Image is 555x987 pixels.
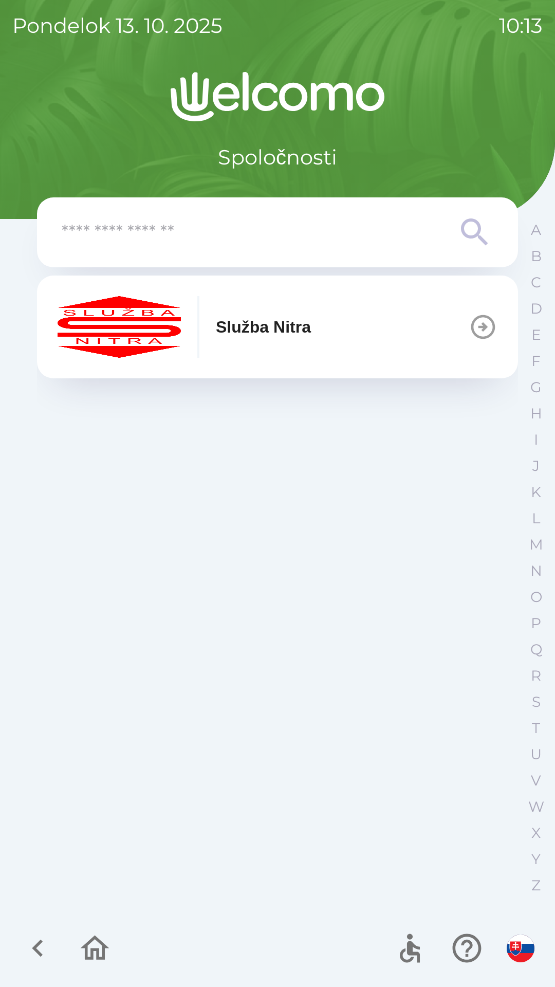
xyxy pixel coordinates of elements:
button: X [523,820,549,846]
p: Y [531,850,541,868]
p: U [530,745,542,763]
p: Z [531,876,541,894]
button: P [523,610,549,636]
p: R [531,667,541,685]
button: V [523,767,549,794]
button: D [523,296,549,322]
p: X [531,824,541,842]
p: I [534,431,538,449]
button: U [523,741,549,767]
button: T [523,715,549,741]
button: A [523,217,549,243]
button: Služba Nitra [37,276,518,378]
p: C [531,273,541,291]
p: Q [530,641,542,659]
p: H [530,405,542,423]
button: F [523,348,549,374]
button: O [523,584,549,610]
p: Spoločnosti [218,142,337,173]
p: V [531,772,541,790]
p: B [531,247,542,265]
button: L [523,505,549,532]
p: N [530,562,542,580]
button: G [523,374,549,400]
button: B [523,243,549,269]
p: pondelok 13. 10. 2025 [12,10,223,41]
button: Z [523,872,549,899]
p: M [529,536,543,554]
p: J [532,457,540,475]
button: I [523,427,549,453]
button: Y [523,846,549,872]
p: L [532,509,540,527]
img: c55f63fc-e714-4e15-be12-dfeb3df5ea30.png [58,296,181,358]
button: S [523,689,549,715]
button: J [523,453,549,479]
button: Q [523,636,549,663]
p: P [531,614,541,632]
button: C [523,269,549,296]
button: W [523,794,549,820]
p: A [531,221,541,239]
img: Logo [37,72,518,121]
button: N [523,558,549,584]
p: 10:13 [499,10,543,41]
button: K [523,479,549,505]
button: E [523,322,549,348]
p: G [530,378,542,396]
p: F [531,352,541,370]
p: W [528,798,544,816]
button: R [523,663,549,689]
p: K [531,483,541,501]
button: H [523,400,549,427]
button: M [523,532,549,558]
p: S [532,693,541,711]
p: Služba Nitra [216,315,311,339]
p: O [530,588,542,606]
p: D [530,300,542,318]
img: sk flag [507,935,534,962]
p: E [531,326,541,344]
p: T [532,719,540,737]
